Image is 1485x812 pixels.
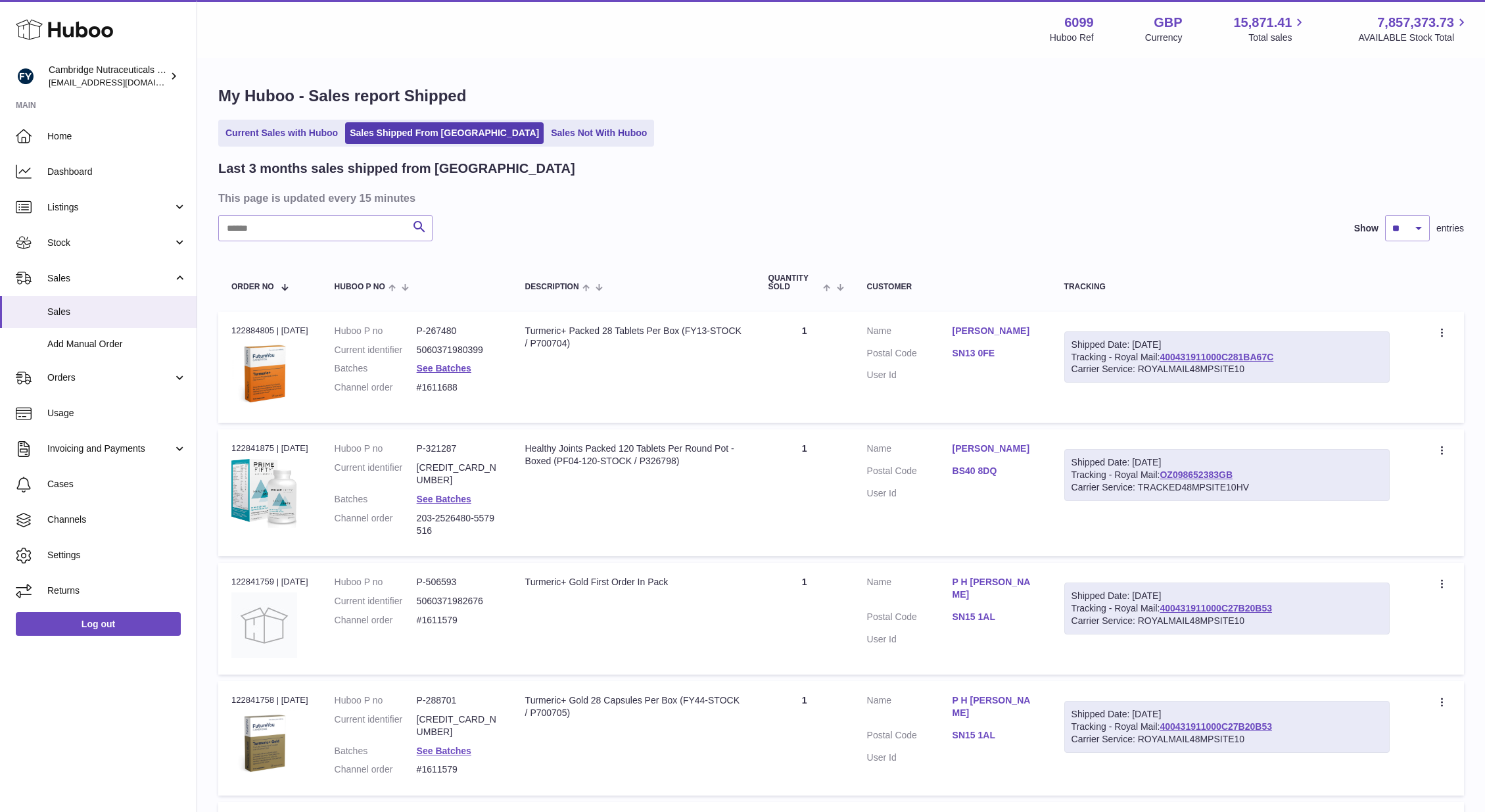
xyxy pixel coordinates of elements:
span: Add Manual Order [47,338,187,350]
dd: 5060371982676 [417,595,499,608]
span: Order No [231,283,274,291]
div: Currency [1145,32,1183,44]
div: Tracking - Royal Mail: [1064,583,1390,634]
dt: Current identifier [335,713,417,738]
dt: Huboo P no [335,694,417,707]
span: [EMAIL_ADDRESS][DOMAIN_NAME] [49,77,193,87]
img: 60991619191506.png [231,341,297,406]
dt: Batches [335,745,417,757]
dd: 203-2526480-5579516 [417,512,499,537]
div: Shipped Date: [DATE] [1072,456,1383,469]
span: 7,857,373.73 [1377,14,1454,32]
dd: 5060371980399 [417,344,499,356]
td: 1 [755,312,854,423]
dt: Name [867,576,953,604]
span: AVAILABLE Stock Total [1358,32,1469,44]
strong: 6099 [1064,14,1094,32]
a: See Batches [417,746,471,756]
dt: Channel order [335,381,417,394]
div: Tracking - Royal Mail: [1064,449,1390,501]
span: Invoicing and Payments [47,442,173,455]
div: Turmeric+ Gold First Order In Pack [525,576,742,588]
a: 15,871.41 Total sales [1233,14,1307,44]
a: 7,857,373.73 AVAILABLE Stock Total [1358,14,1469,44]
div: Tracking - Royal Mail: [1064,701,1390,753]
dd: [CREDIT_CARD_NUMBER] [417,713,499,738]
a: OZ098652383GB [1160,469,1233,480]
td: 1 [755,563,854,674]
dt: Postal Code [867,465,953,481]
div: Shipped Date: [DATE] [1072,708,1383,721]
a: Current Sales with Huboo [221,122,342,144]
img: 60991720007859.jpg [231,710,297,776]
span: Description [525,283,579,291]
a: See Batches [417,494,471,504]
div: Carrier Service: TRACKED48MPSITE10HV [1072,481,1383,494]
span: Home [47,130,187,143]
div: Customer [867,283,1038,291]
h1: My Huboo - Sales report Shipped [218,85,1464,107]
dt: Current identifier [335,462,417,487]
a: [PERSON_NAME] [953,442,1038,455]
div: 122841758 | [DATE] [231,694,308,706]
span: Settings [47,549,187,561]
dt: Name [867,694,953,723]
a: Log out [16,612,181,636]
h2: Last 3 months sales shipped from [GEOGRAPHIC_DATA] [218,160,575,178]
dt: Channel order [335,512,417,537]
h3: This page is updated every 15 minutes [218,191,1461,205]
div: Tracking - Royal Mail: [1064,331,1390,383]
span: Sales [47,306,187,318]
span: Huboo P no [335,283,385,291]
a: SN15 1AL [953,729,1038,742]
span: Orders [47,371,173,384]
dt: Name [867,325,953,341]
dt: Name [867,442,953,458]
dd: [CREDIT_CARD_NUMBER] [417,462,499,487]
a: 400431911000C281BA67C [1160,352,1273,362]
span: Total sales [1248,32,1307,44]
dt: Batches [335,362,417,375]
div: Turmeric+ Gold 28 Capsules Per Box (FY44-STOCK / P700705) [525,694,742,719]
dt: Postal Code [867,347,953,363]
dd: P-288701 [417,694,499,707]
div: Cambridge Nutraceuticals Ltd [49,64,167,89]
strong: GBP [1154,14,1182,32]
dd: P-506593 [417,576,499,588]
dt: User Id [867,633,953,646]
dt: Huboo P no [335,325,417,337]
div: Carrier Service: ROYALMAIL48MPSITE10 [1072,615,1383,627]
div: 122841875 | [DATE] [231,442,308,454]
dd: #1611688 [417,381,499,394]
div: 122841759 | [DATE] [231,576,308,588]
a: 400431911000C27B20B53 [1160,721,1271,732]
dt: User Id [867,487,953,500]
span: Stock [47,237,173,249]
dt: Current identifier [335,344,417,356]
span: Channels [47,513,187,526]
dd: #1611579 [417,614,499,627]
td: 1 [755,429,854,556]
div: Healthy Joints Packed 120 Tablets Per Round Pot - Boxed (PF04-120-STOCK / P326798) [525,442,742,467]
span: Returns [47,585,187,597]
div: Carrier Service: ROYALMAIL48MPSITE10 [1072,363,1383,375]
td: 1 [755,681,854,796]
div: Tracking [1064,283,1390,291]
dt: Postal Code [867,729,953,745]
span: Cases [47,478,187,490]
dt: User Id [867,752,953,764]
dt: Batches [335,493,417,506]
div: Shipped Date: [DATE] [1072,590,1383,602]
dd: P-321287 [417,442,499,455]
a: Sales Not With Huboo [546,122,651,144]
label: Show [1354,222,1379,235]
span: Listings [47,201,173,214]
a: 400431911000C27B20B53 [1160,603,1271,613]
img: huboo@camnutra.com [16,66,35,86]
span: Dashboard [47,166,187,178]
img: no-photo.jpg [231,592,297,658]
a: P H [PERSON_NAME] [953,576,1038,601]
a: [PERSON_NAME] [953,325,1038,337]
div: 122884805 | [DATE] [231,325,308,337]
div: Carrier Service: ROYALMAIL48MPSITE10 [1072,733,1383,746]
